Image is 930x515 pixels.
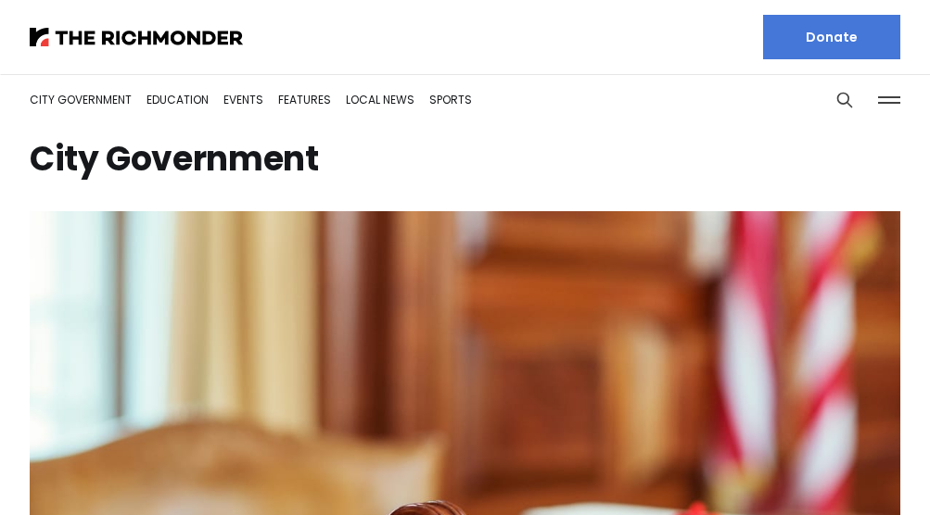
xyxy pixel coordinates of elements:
a: Features [278,92,331,107]
a: City Government [30,92,132,107]
a: Local News [346,92,414,107]
h1: City Government [30,144,900,174]
img: The Richmonder [30,28,243,46]
a: Education [147,92,209,107]
iframe: portal-trigger [773,424,930,515]
a: Donate [763,15,900,59]
button: Search this site [831,86,859,114]
a: Sports [429,92,472,107]
a: Events [223,92,263,107]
